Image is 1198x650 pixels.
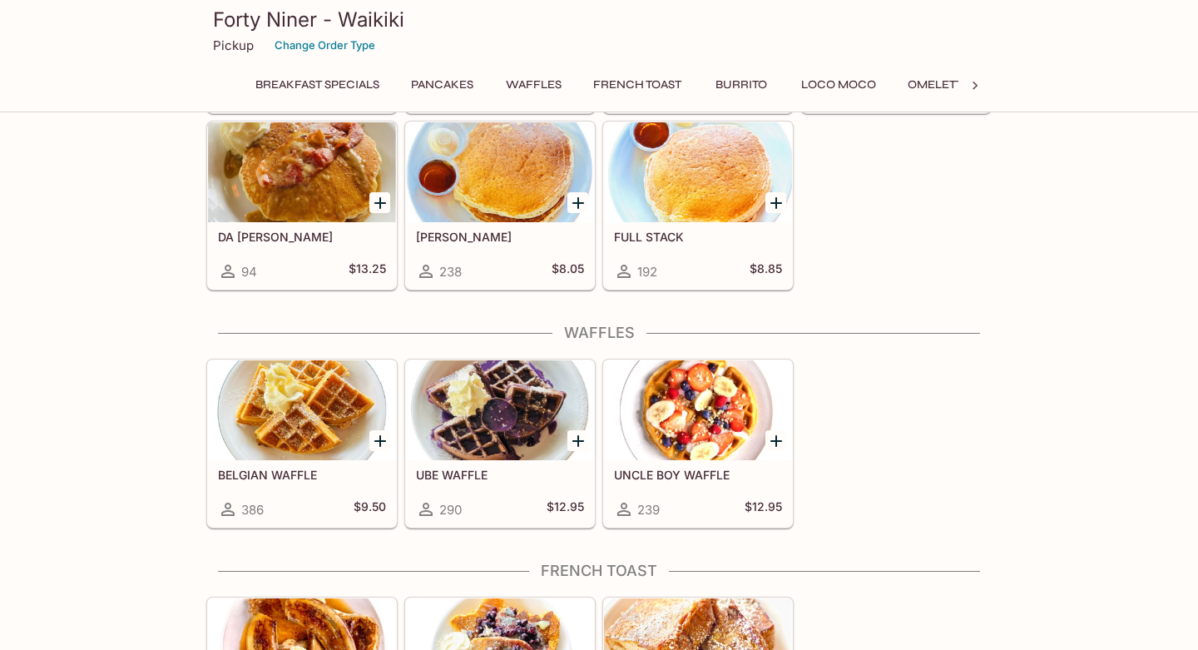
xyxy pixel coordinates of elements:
h5: [PERSON_NAME] [416,230,584,244]
h4: Waffles [206,324,992,342]
p: Pickup [213,37,254,53]
span: 290 [439,502,462,518]
h5: $12.95 [547,499,584,519]
div: UBE WAFFLE [406,360,594,460]
a: FULL STACK192$8.85 [603,122,793,290]
button: Add DA ELVIS PANCAKES [369,192,390,213]
h5: $8.85 [750,261,782,281]
h5: $8.05 [552,261,584,281]
div: DA ELVIS PANCAKES [208,122,396,222]
span: 239 [637,502,660,518]
button: French Toast [584,73,691,97]
h5: $13.25 [349,261,386,281]
button: Pancakes [402,73,483,97]
a: DA [PERSON_NAME]94$13.25 [207,122,397,290]
span: 94 [241,264,257,280]
button: Change Order Type [267,32,383,58]
a: BELGIAN WAFFLE386$9.50 [207,360,397,528]
button: Add UBE WAFFLE [567,430,588,451]
a: [PERSON_NAME]238$8.05 [405,122,595,290]
h5: BELGIAN WAFFLE [218,468,386,482]
span: 386 [241,502,264,518]
h5: UBE WAFFLE [416,468,584,482]
button: Add SHORT STACK [567,192,588,213]
button: Burrito [704,73,779,97]
button: Add BELGIAN WAFFLE [369,430,390,451]
span: 238 [439,264,462,280]
button: Add UNCLE BOY WAFFLE [765,430,786,451]
h3: Forty Niner - Waikiki [213,7,985,32]
h5: $9.50 [354,499,386,519]
h4: French Toast [206,562,992,580]
div: BELGIAN WAFFLE [208,360,396,460]
button: Loco Moco [792,73,885,97]
a: UNCLE BOY WAFFLE239$12.95 [603,360,793,528]
button: Omelettes [898,73,986,97]
div: SHORT STACK [406,122,594,222]
div: FULL STACK [604,122,792,222]
a: UBE WAFFLE290$12.95 [405,360,595,528]
button: Add FULL STACK [765,192,786,213]
div: UNCLE BOY WAFFLE [604,360,792,460]
h5: FULL STACK [614,230,782,244]
button: Waffles [496,73,571,97]
span: 192 [637,264,657,280]
h5: $12.95 [745,499,782,519]
h5: UNCLE BOY WAFFLE [614,468,782,482]
h5: DA [PERSON_NAME] [218,230,386,244]
button: Breakfast Specials [246,73,389,97]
